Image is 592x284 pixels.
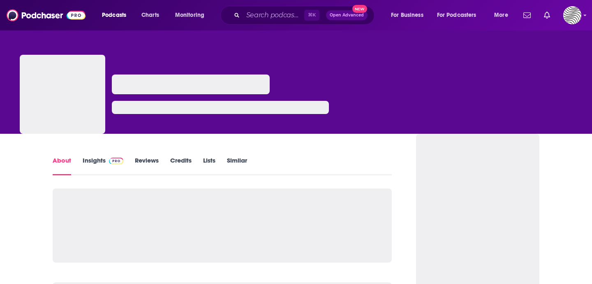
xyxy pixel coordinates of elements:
a: Reviews [135,156,159,175]
span: ⌘ K [304,10,319,21]
img: User Profile [563,6,581,24]
a: Similar [227,156,247,175]
button: open menu [96,9,137,22]
a: Charts [136,9,164,22]
button: open menu [169,9,215,22]
button: open menu [385,9,434,22]
a: About [53,156,71,175]
div: Search podcasts, credits, & more... [228,6,382,25]
span: Monitoring [175,9,204,21]
span: More [494,9,508,21]
span: Charts [141,9,159,21]
span: Podcasts [102,9,126,21]
span: Logged in as OriginalStrategies [563,6,581,24]
button: Open AdvancedNew [326,10,368,20]
a: Show notifications dropdown [541,8,553,22]
a: Show notifications dropdown [520,8,534,22]
button: Show profile menu [563,6,581,24]
span: Open Advanced [330,13,364,17]
span: New [352,5,367,13]
span: For Podcasters [437,9,476,21]
span: For Business [391,9,423,21]
a: Lists [203,156,215,175]
button: open menu [488,9,518,22]
button: open menu [432,9,488,22]
a: InsightsPodchaser Pro [83,156,123,175]
img: Podchaser Pro [109,158,123,164]
input: Search podcasts, credits, & more... [243,9,304,22]
a: Credits [170,156,192,175]
img: Podchaser - Follow, Share and Rate Podcasts [7,7,86,23]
